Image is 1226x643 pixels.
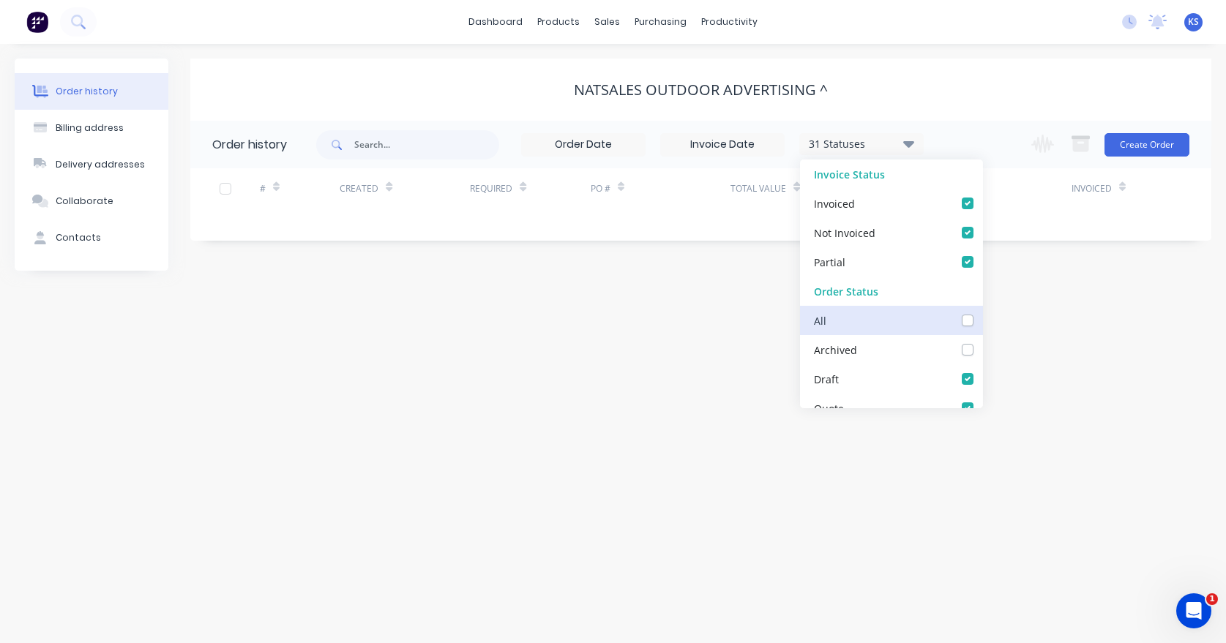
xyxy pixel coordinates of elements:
div: Created [340,182,378,195]
div: Not Invoiced [814,225,875,240]
div: Total Value [730,182,786,195]
button: Collaborate [15,183,168,219]
div: Partial [814,254,845,269]
div: Archived [814,342,857,357]
input: Order Date [522,134,645,156]
span: 1 [1206,593,1218,605]
div: # [260,168,340,208]
button: Billing address [15,110,168,146]
input: Invoice Date [661,134,784,156]
div: Created [340,168,470,208]
img: Factory [26,11,48,33]
div: purchasing [627,11,694,33]
iframe: Intercom live chat [1176,593,1211,628]
div: Draft [814,371,839,386]
div: Invoice Status [800,159,983,189]
input: Search... [354,130,499,159]
div: Order Status [800,277,983,306]
div: 31 Statuses [800,136,923,152]
div: Order history [212,136,287,154]
div: Delivery addresses [56,158,145,171]
div: Required [470,168,590,208]
div: Order history [56,85,118,98]
button: Delivery addresses [15,146,168,183]
div: Quote [814,400,844,415]
span: KS [1188,15,1199,29]
div: PO # [591,168,731,208]
div: All [814,312,826,328]
div: Invoiced [814,195,855,211]
div: sales [587,11,627,33]
button: Create Order [1104,133,1189,157]
div: Invoiced [1072,182,1112,195]
div: Status [931,168,1072,208]
div: Billing address [56,121,124,135]
div: Contacts [56,231,101,244]
div: Required [470,182,512,195]
div: Collaborate [56,195,113,208]
a: dashboard [461,11,530,33]
div: PO # [591,182,610,195]
div: Natsales Outdoor Advertising ^ [574,81,828,99]
button: Order history [15,73,168,110]
div: # [260,182,266,195]
div: productivity [694,11,765,33]
button: Contacts [15,219,168,256]
div: Invoiced [1072,168,1152,208]
div: Total Value [730,168,831,208]
div: products [530,11,587,33]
